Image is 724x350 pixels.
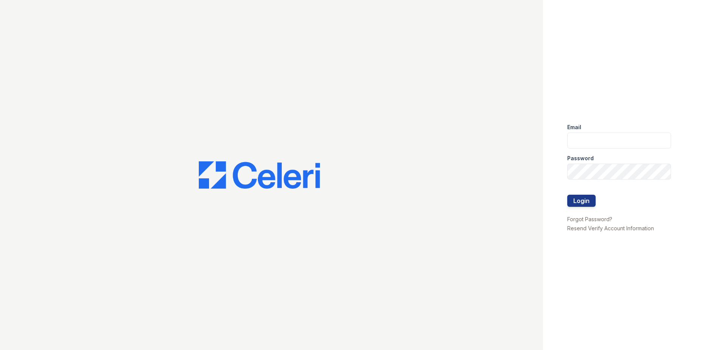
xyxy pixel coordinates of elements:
[567,123,581,131] label: Email
[567,195,596,207] button: Login
[567,225,654,231] a: Resend Verify Account Information
[199,161,320,189] img: CE_Logo_Blue-a8612792a0a2168367f1c8372b55b34899dd931a85d93a1a3d3e32e68fde9ad4.png
[567,155,594,162] label: Password
[567,216,612,222] a: Forgot Password?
